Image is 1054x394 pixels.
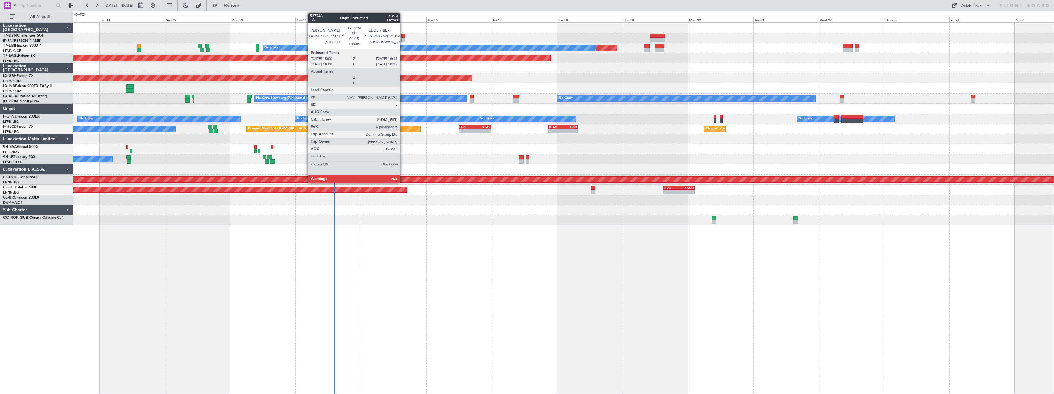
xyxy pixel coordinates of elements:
div: No Crew [264,43,279,52]
a: LX-GBHFalcon 7X [3,74,33,78]
span: F-GPNJ [3,115,16,118]
div: - [563,129,577,133]
span: T7-DYN [3,34,17,37]
a: EDLW/DTM [3,79,21,83]
a: FCBB/BZV [3,150,19,154]
a: T7-EAGLFalcon 8X [3,54,35,58]
div: Thu 16 [426,17,492,22]
button: Quick Links [948,1,994,10]
span: LX-INB [3,84,15,88]
div: Fri 24 [949,17,1015,22]
span: LX-AOA [3,95,17,98]
span: LX-GBH [3,74,17,78]
div: Sun 12 [165,17,230,22]
div: - [664,190,679,194]
div: Wed 15 [361,17,426,22]
div: Mon 13 [230,17,295,22]
span: 9H-YAA [3,145,17,149]
a: LFPB/LBG [3,190,19,195]
div: KNUQ [679,186,694,190]
div: - [459,129,475,133]
span: T7-EAGL [3,54,18,58]
a: F-GPNJFalcon 900EX [3,115,40,118]
a: CS-RRCFalcon 900LX [3,196,39,199]
span: F-HECD [3,125,17,129]
div: Quick Links [961,3,982,9]
div: Planned Maint [GEOGRAPHIC_DATA] ([GEOGRAPHIC_DATA]) [706,124,802,133]
div: KLAX [549,125,563,129]
div: Sun 19 [623,17,688,22]
span: CS-DOU [3,176,18,179]
a: DNMM/LOS [3,200,22,205]
a: LFPB/LBG [3,129,19,134]
span: [DATE] - [DATE] [104,3,133,8]
a: LFPB/LBG [3,119,19,124]
div: No Crew [297,114,311,123]
div: Sat 11 [100,17,165,22]
a: LX-INBFalcon 900EX EASy II [3,84,52,88]
div: Planned Maint [GEOGRAPHIC_DATA] ([GEOGRAPHIC_DATA]) [248,124,345,133]
div: Tue 21 [753,17,819,22]
span: 9H-LPZ [3,155,15,159]
a: EVRA/[PERSON_NAME] [3,38,41,43]
div: LFPB [459,125,475,129]
a: T7-EMIHawker 900XP [3,44,41,48]
div: No Crew [480,114,494,123]
a: CS-DOUGlobal 6500 [3,176,38,179]
div: Fri 17 [492,17,557,22]
div: KLAX [475,125,490,129]
a: LFMN/NCE [3,48,21,53]
div: - [475,129,490,133]
a: 9H-LPZLegacy 500 [3,155,35,159]
span: CS-JHH [3,186,16,189]
div: Wed 22 [819,17,884,22]
span: CS-RRC [3,196,16,199]
div: No Crew [559,94,573,103]
a: LX-AOACitation Mustang [3,95,47,98]
a: T7-DYNChallenger 604 [3,34,43,37]
div: - [549,129,563,133]
input: Trip Number [19,1,54,10]
div: [DATE] [74,12,85,17]
a: LFMD/CEQ [3,160,21,164]
div: LEZG [664,186,679,190]
button: Refresh [210,1,247,10]
div: Mon 20 [688,17,753,22]
a: F-HECDFalcon 7X [3,125,33,129]
div: No Crew [798,114,813,123]
a: 9H-YAAGlobal 5000 [3,145,38,149]
a: LFPB/LBG [3,180,19,185]
a: OO-ROK (SUB)Cessna Citation CJ4 [3,216,64,220]
div: Sat 18 [557,17,623,22]
span: Refresh [219,3,245,8]
div: - [679,190,694,194]
span: All Aircraft [16,15,65,19]
a: EDLW/DTM [3,89,21,94]
button: All Aircraft [7,12,67,22]
div: Tue 14 [295,17,361,22]
div: Thu 23 [884,17,949,22]
span: T7-EMI [3,44,15,48]
span: OO-ROK (SUB) [3,216,29,220]
a: LFPB/LBG [3,59,19,63]
a: CS-JHHGlobal 6000 [3,186,37,189]
div: LFPB [563,125,577,129]
div: No Crew [79,114,93,123]
a: [PERSON_NAME]/QSA [3,99,39,104]
div: No Crew Hamburg (Fuhlsbuttel Intl) [256,94,312,103]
